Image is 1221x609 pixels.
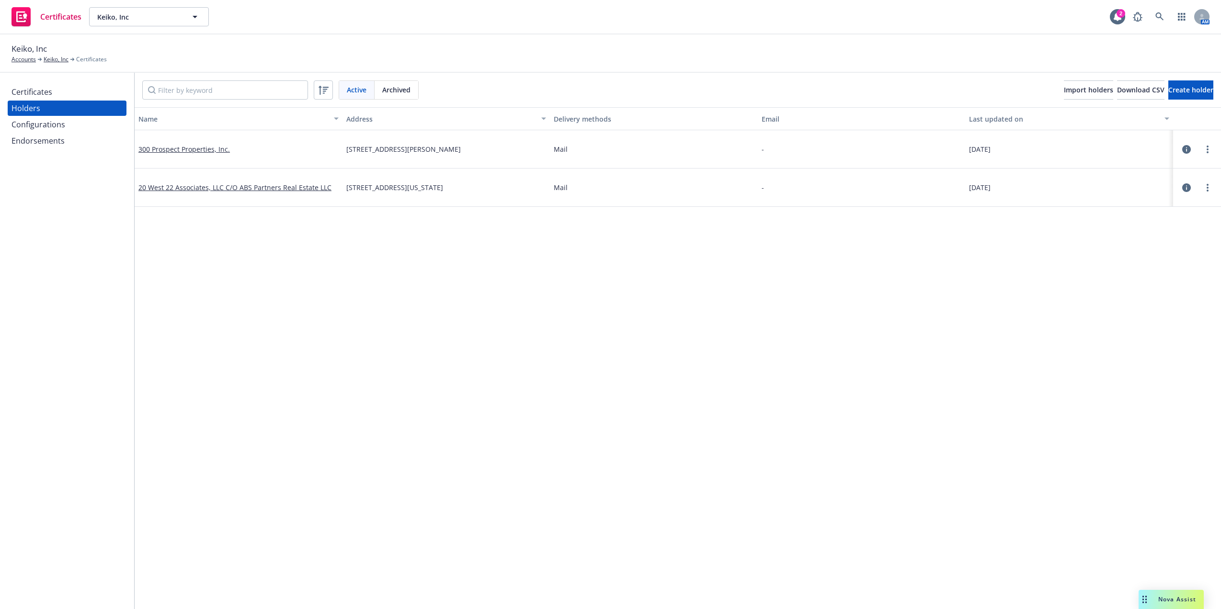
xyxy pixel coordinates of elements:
[1168,85,1213,94] span: Create holder
[762,182,764,192] div: -
[1202,182,1213,193] a: more
[550,107,758,130] button: Delivery methods
[138,183,331,192] a: 20 West 22 Associates, LLC C/O ABS Partners Real Estate LLC
[8,3,85,30] a: Certificates
[8,101,126,116] a: Holders
[346,182,443,192] span: [STREET_ADDRESS][US_STATE]
[969,144,1169,154] div: [DATE]
[40,13,81,21] span: Certificates
[1117,80,1164,100] button: Download CSV
[135,107,342,130] button: Name
[11,117,65,132] div: Configurations
[1150,7,1169,26] a: Search
[1168,80,1213,100] button: Create holder
[346,114,536,124] div: Address
[554,114,754,124] div: Delivery methods
[1117,9,1125,18] div: 2
[44,55,68,64] a: Keiko, Inc
[138,114,328,124] div: Name
[11,55,36,64] a: Accounts
[758,107,966,130] button: Email
[1158,595,1196,603] span: Nova Assist
[1139,590,1151,609] div: Drag to move
[1064,85,1113,94] span: Import holders
[76,55,107,64] span: Certificates
[138,145,230,154] a: 300 Prospect Properties, Inc.
[142,80,308,100] input: Filter by keyword
[1172,7,1191,26] a: Switch app
[8,133,126,148] a: Endorsements
[11,133,65,148] div: Endorsements
[11,101,40,116] div: Holders
[1117,85,1164,94] span: Download CSV
[8,117,126,132] a: Configurations
[1128,7,1147,26] a: Report a Bug
[11,43,47,55] span: Keiko, Inc
[965,107,1173,130] button: Last updated on
[969,182,1169,192] div: [DATE]
[762,144,764,154] div: -
[89,7,209,26] button: Keiko, Inc
[1064,80,1113,100] a: Import holders
[347,85,366,95] span: Active
[554,144,754,154] div: Mail
[1139,590,1204,609] button: Nova Assist
[382,85,411,95] span: Archived
[554,182,754,192] div: Mail
[762,114,962,124] div: Email
[342,107,550,130] button: Address
[1202,144,1213,155] a: more
[346,144,461,154] span: [STREET_ADDRESS][PERSON_NAME]
[97,12,180,22] span: Keiko, Inc
[11,84,52,100] div: Certificates
[969,114,1159,124] div: Last updated on
[8,84,126,100] a: Certificates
